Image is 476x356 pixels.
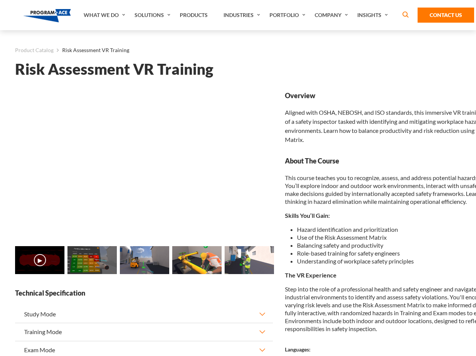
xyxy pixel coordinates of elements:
iframe: Risk Assessment VR Training - Video 0 [15,91,273,236]
img: Risk Assessment VR Training - Preview 1 [67,246,117,274]
img: Risk Assessment VR Training - Preview 3 [172,246,222,274]
img: Risk Assessment VR Training - Video 0 [15,246,64,274]
li: Risk Assessment VR Training [54,45,129,55]
a: Contact Us [418,8,474,23]
button: ▶ [34,254,46,266]
img: Risk Assessment VR Training - Preview 2 [120,246,169,274]
strong: Technical Specification [15,288,273,298]
img: Risk Assessment VR Training - Preview 4 [225,246,274,274]
img: Program-Ace [23,9,71,22]
button: Study Mode [15,305,273,323]
button: Training Mode [15,323,273,341]
strong: Languages: [285,346,311,353]
a: Product Catalog [15,45,54,55]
